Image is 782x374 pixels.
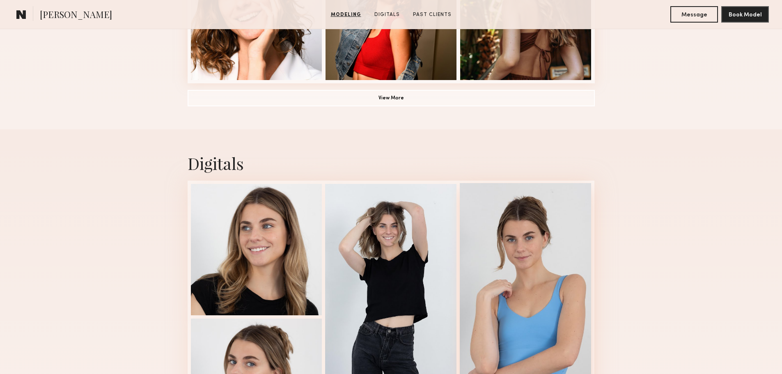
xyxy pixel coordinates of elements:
a: Book Model [721,11,769,18]
div: Digitals [188,152,595,174]
a: Past Clients [410,11,455,18]
a: Digitals [371,11,403,18]
button: Book Model [721,6,769,23]
button: View More [188,90,595,106]
a: Modeling [328,11,365,18]
button: Message [670,6,718,23]
span: [PERSON_NAME] [40,8,112,23]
